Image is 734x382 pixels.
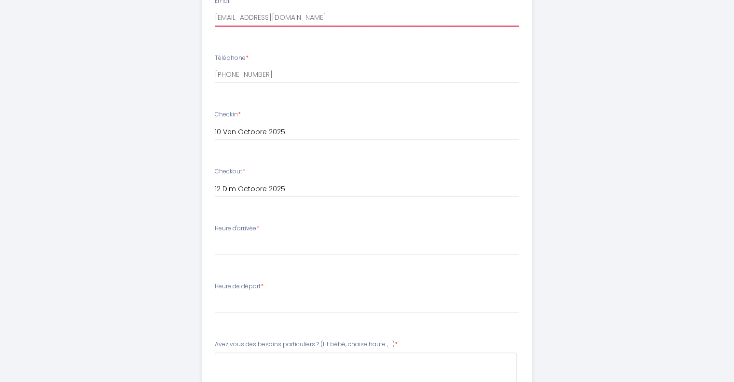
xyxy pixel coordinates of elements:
[215,340,398,349] label: Avez vous des besoins particuliers ? (Lit bébé, chaise haute , ...)
[215,282,263,291] label: Heure de départ
[215,224,259,233] label: Heure d'arrivée
[215,110,241,119] label: Checkin
[215,167,245,176] label: Checkout
[215,54,249,63] label: Téléphone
